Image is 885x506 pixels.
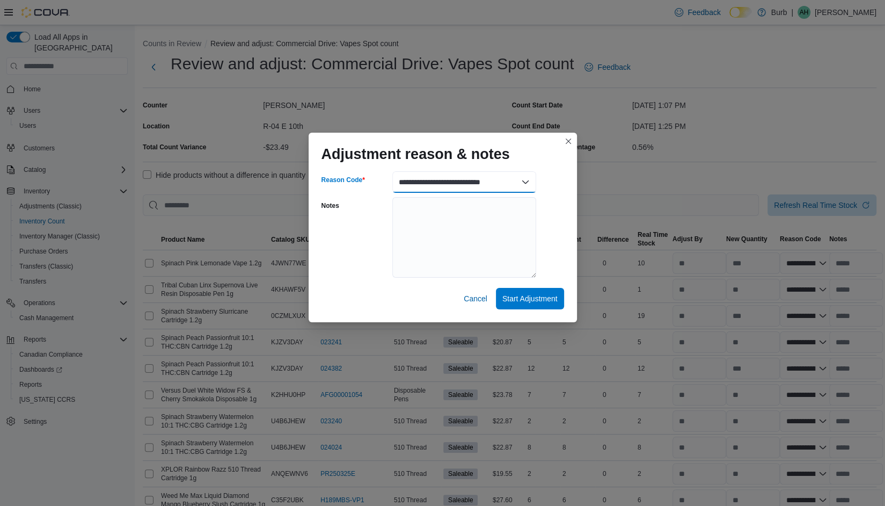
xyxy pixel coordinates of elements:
label: Reason Code [321,176,365,184]
button: Start Adjustment [496,288,564,309]
h1: Adjustment reason & notes [321,146,510,163]
button: Cancel [459,288,492,309]
span: Cancel [464,293,487,304]
button: Closes this modal window [562,135,575,148]
label: Notes [321,201,339,210]
span: Start Adjustment [502,293,558,304]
